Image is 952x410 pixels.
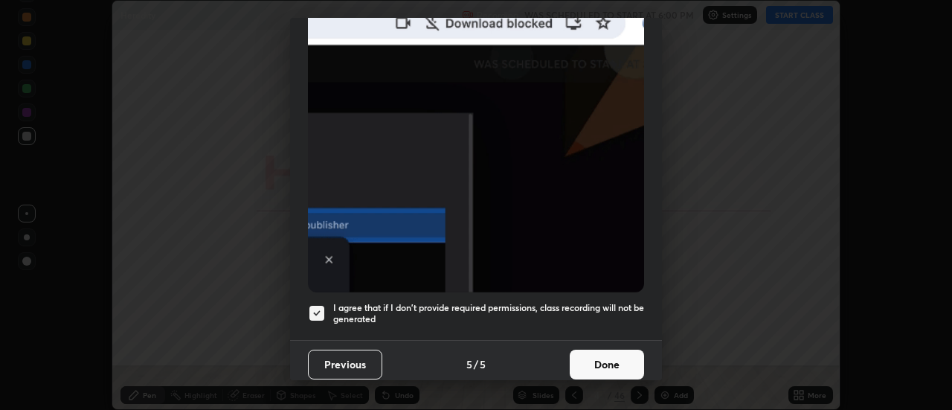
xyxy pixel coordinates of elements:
button: Previous [308,350,382,379]
h4: / [474,356,478,372]
h4: 5 [466,356,472,372]
h5: I agree that if I don't provide required permissions, class recording will not be generated [333,302,644,325]
h4: 5 [480,356,486,372]
button: Done [570,350,644,379]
